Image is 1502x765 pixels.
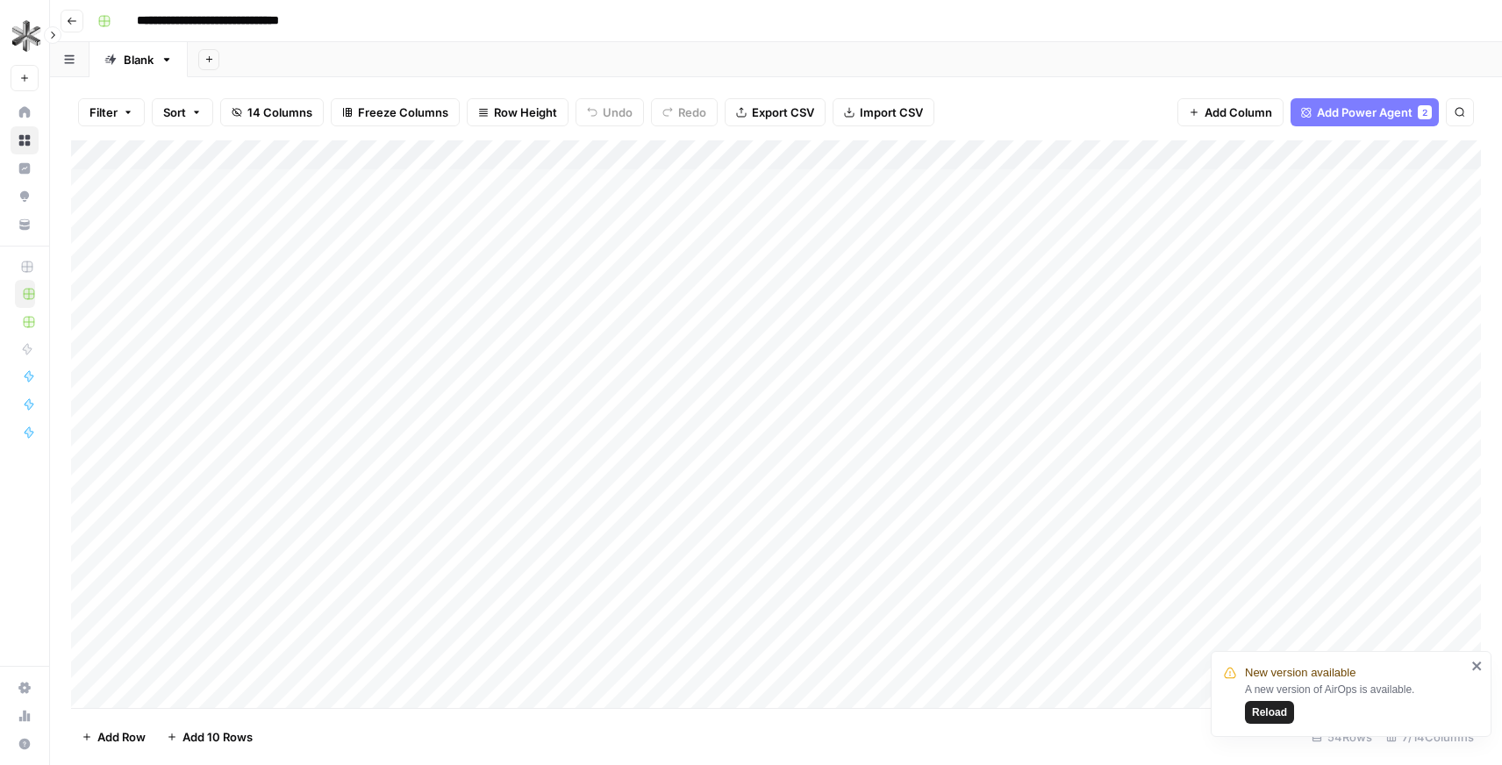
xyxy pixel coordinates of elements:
button: Sort [152,98,213,126]
button: Reload [1245,701,1294,724]
button: Help + Support [11,730,39,758]
span: Import CSV [860,104,923,121]
span: Reload [1252,704,1287,720]
button: close [1471,659,1484,673]
span: Add 10 Rows [182,728,253,746]
a: Browse [11,126,39,154]
div: Blank [124,51,154,68]
span: Add Row [97,728,146,746]
button: 14 Columns [220,98,324,126]
button: Add Power Agent2 [1291,98,1439,126]
a: Your Data [11,211,39,239]
span: Add Power Agent [1317,104,1413,121]
a: Insights [11,154,39,182]
span: Export CSV [752,104,814,121]
button: Import CSV [833,98,934,126]
div: 2 [1418,105,1432,119]
button: Freeze Columns [331,98,460,126]
a: Usage [11,702,39,730]
button: Add 10 Rows [156,723,263,751]
span: Redo [678,104,706,121]
span: Sort [163,104,186,121]
a: Blank [89,42,188,77]
button: Workspace: Stainless [11,14,39,58]
div: A new version of AirOps is available. [1245,682,1466,724]
span: 14 Columns [247,104,312,121]
button: Filter [78,98,145,126]
div: 7/14 Columns [1379,723,1481,751]
span: 2 [1422,105,1427,119]
button: Undo [576,98,644,126]
button: Row Height [467,98,569,126]
button: Add Column [1177,98,1284,126]
button: Redo [651,98,718,126]
a: Opportunities [11,182,39,211]
span: Filter [89,104,118,121]
span: New version available [1245,664,1355,682]
div: 54 Rows [1305,723,1379,751]
button: Add Row [71,723,156,751]
a: Home [11,98,39,126]
button: Export CSV [725,98,826,126]
a: Settings [11,674,39,702]
span: Add Column [1205,104,1272,121]
img: Stainless Logo [11,20,42,52]
span: Row Height [494,104,557,121]
span: Undo [603,104,633,121]
span: Freeze Columns [358,104,448,121]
